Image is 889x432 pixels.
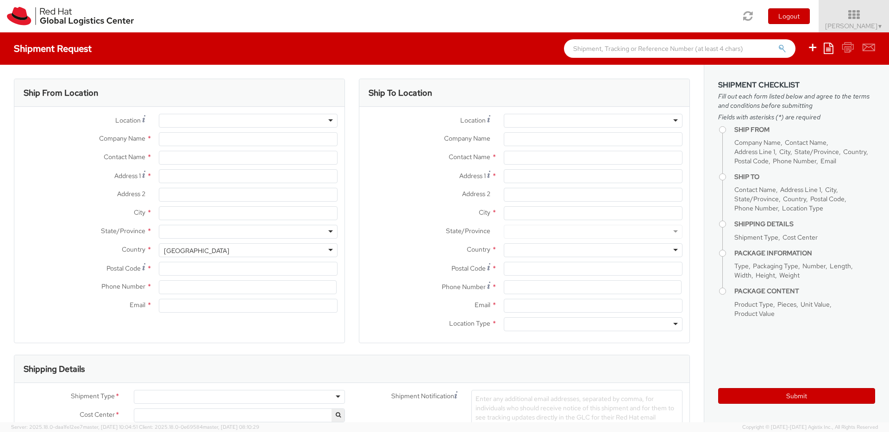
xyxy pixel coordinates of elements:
span: Location Type [782,204,823,212]
span: Packaging Type [753,262,798,270]
span: Phone Number [442,283,486,291]
h4: Shipment Request [14,43,92,54]
span: City [825,185,836,194]
span: Shipment Notification [391,391,454,401]
span: Product Value [734,309,775,318]
h3: Shipment Checklist [718,81,875,89]
span: Postal Code [810,195,845,203]
button: Logout [768,8,810,24]
h3: Ship To Location [369,88,432,98]
span: Email [475,301,490,309]
input: Shipment, Tracking or Reference Number (at least 4 chars) [564,39,795,58]
span: Fill out each form listed below and agree to the terms and conditions before submitting [718,92,875,110]
span: State/Province [101,227,145,235]
span: State/Province [734,195,779,203]
div: [GEOGRAPHIC_DATA] [164,246,229,255]
span: Address 1 [459,172,486,180]
span: Contact Name [449,153,490,161]
span: Number [802,262,826,270]
img: rh-logistics-00dfa346123c4ec078e1.svg [7,7,134,25]
span: Phone Number [734,204,778,212]
span: Email [820,157,836,165]
span: Location Type [449,319,490,327]
span: Address 2 [117,190,145,198]
h3: Shipping Details [24,364,85,374]
span: Height [756,271,775,279]
span: State/Province [795,148,839,156]
span: master, [DATE] 10:04:51 [83,424,138,430]
h4: Package Information [734,250,875,257]
h4: Ship From [734,126,875,133]
span: master, [DATE] 08:10:29 [203,424,259,430]
span: Address 2 [462,190,490,198]
span: Company Name [99,134,145,142]
button: Submit [718,388,875,404]
span: Fields with asterisks (*) are required [718,112,875,122]
span: Location [460,116,486,124]
span: Contact Name [734,185,776,194]
span: State/Province [446,227,490,235]
span: Address Line 1 [780,185,821,194]
span: Server: 2025.18.0-daa1fe12ee7 [11,424,138,430]
span: Type [734,262,749,270]
span: Client: 2025.18.0-0e69584 [139,424,259,430]
span: Pieces [777,300,796,309]
span: Postal Code [106,264,141,272]
span: Address Line 1 [734,148,775,156]
span: Contact Name [104,153,145,161]
span: Location [115,116,141,124]
span: Country [843,148,866,156]
span: Copyright © [DATE]-[DATE] Agistix Inc., All Rights Reserved [742,424,878,431]
span: Phone Number [773,157,816,165]
span: City [779,148,790,156]
span: Unit Value [801,300,830,309]
span: Address 1 [114,172,141,180]
span: Width [734,271,751,279]
h3: Ship From Location [24,88,98,98]
span: Country [467,245,490,253]
span: Shipment Type [734,233,778,241]
span: Company Name [734,138,781,147]
span: Country [122,245,145,253]
span: Cost Center [783,233,818,241]
span: Phone Number [101,282,145,290]
span: Enter any additional email addresses, separated by comma, for individuals who should receive noti... [476,395,674,431]
span: Shipment Type [71,391,115,402]
h4: Ship To [734,173,875,180]
span: [PERSON_NAME] [825,22,883,30]
span: Country [783,195,806,203]
span: Weight [779,271,800,279]
span: ▼ [877,23,883,30]
h4: Shipping Details [734,221,875,228]
span: Postal Code [451,264,486,272]
span: Cost Center [80,410,115,420]
span: Email [130,301,145,309]
span: Contact Name [785,138,826,147]
span: Postal Code [734,157,769,165]
span: Length [830,262,851,270]
span: Product Type [734,300,773,309]
h4: Package Content [734,288,875,295]
span: City [479,208,490,216]
span: City [134,208,145,216]
span: Company Name [444,134,490,142]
